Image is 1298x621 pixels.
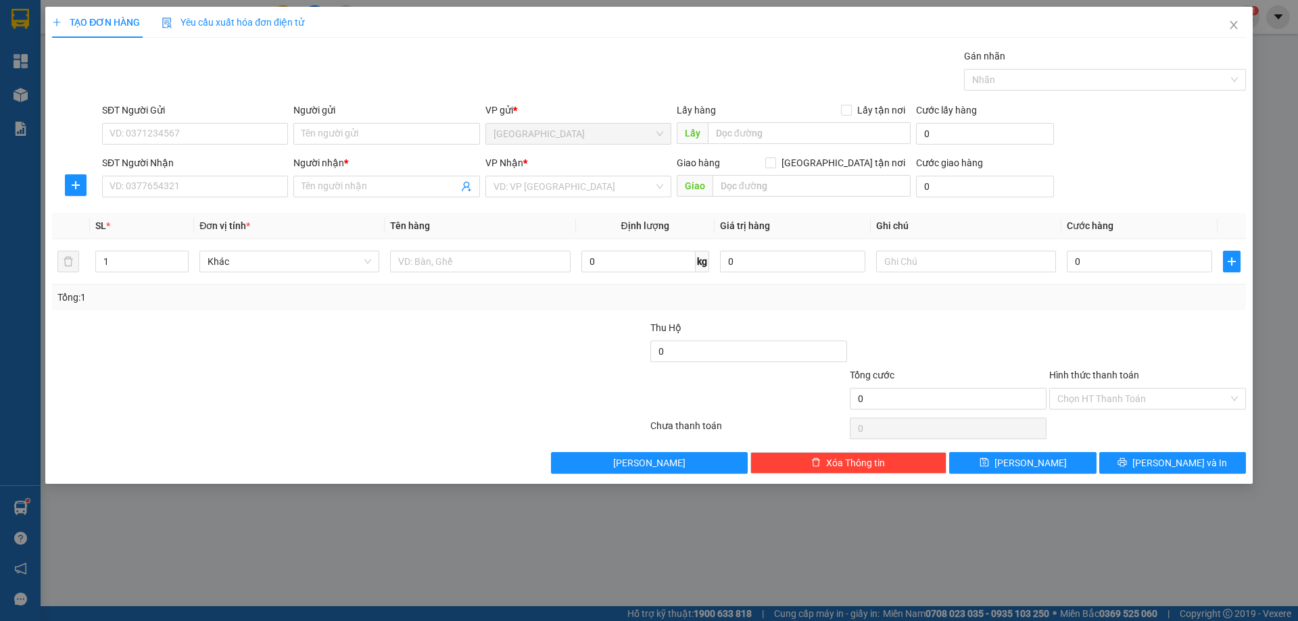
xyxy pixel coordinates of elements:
span: Giá trị hàng [720,220,770,231]
span: plus [52,18,62,27]
button: plus [65,174,87,196]
span: Định lượng [621,220,669,231]
span: Giao [677,175,713,197]
span: Yêu cầu xuất hóa đơn điện tử [162,17,304,28]
span: [PERSON_NAME] [994,455,1067,470]
div: Người gửi [293,103,479,118]
th: Ghi chú [871,213,1061,239]
label: Hình thức thanh toán [1049,370,1139,380]
div: SĐT Người Gửi [102,103,288,118]
span: SL [95,220,106,231]
div: Tổng: 1 [57,290,501,305]
div: Chưa thanh toán [649,418,848,442]
button: printer[PERSON_NAME] và In [1099,452,1246,474]
input: Cước lấy hàng [916,123,1054,145]
label: Cước lấy hàng [916,105,977,116]
span: Xóa Thông tin [826,455,885,470]
span: plus [66,180,86,191]
img: icon [162,18,172,28]
span: plus [1224,256,1240,267]
div: Người nhận [293,155,479,170]
input: Cước giao hàng [916,176,1054,197]
span: kg [696,251,709,272]
input: Dọc đường [708,122,911,144]
span: printer [1117,457,1127,468]
span: Đơn vị tính [199,220,250,231]
input: Ghi Chú [876,251,1056,272]
span: [PERSON_NAME] và In [1132,455,1227,470]
span: Thu Hộ [650,322,681,333]
button: delete [57,251,79,272]
input: 0 [720,251,865,272]
span: [GEOGRAPHIC_DATA] tận nơi [776,155,911,170]
button: plus [1223,251,1241,272]
span: Lấy tận nơi [852,103,911,118]
span: user-add [461,181,472,192]
label: Gán nhãn [964,51,1005,61]
span: Lấy [677,122,708,144]
span: SÀI GÒN [494,124,663,144]
button: save[PERSON_NAME] [949,452,1096,474]
button: [PERSON_NAME] [551,452,748,474]
button: deleteXóa Thông tin [750,452,947,474]
span: Lấy hàng [677,105,716,116]
span: Giao hàng [677,157,720,168]
span: TẠO ĐƠN HÀNG [52,17,140,28]
button: Close [1215,7,1253,45]
span: Tên hàng [390,220,430,231]
div: SĐT Người Nhận [102,155,288,170]
span: VP Nhận [485,157,523,168]
span: Cước hàng [1067,220,1113,231]
span: save [980,457,989,468]
label: Cước giao hàng [916,157,983,168]
span: delete [811,457,821,468]
span: close [1228,20,1239,30]
span: Tổng cước [850,370,894,380]
span: Khác [208,251,371,272]
span: [PERSON_NAME] [613,455,686,470]
div: VP gửi [485,103,671,118]
input: Dọc đường [713,175,911,197]
input: VD: Bàn, Ghế [390,251,570,272]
